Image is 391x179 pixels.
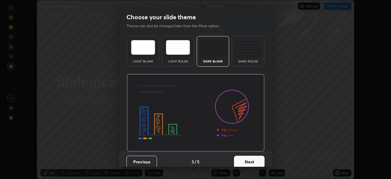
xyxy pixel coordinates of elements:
h2: Choose your slide theme [126,13,196,21]
button: Previous [126,156,157,168]
div: Dark Blank [201,60,225,63]
img: lightRuledTheme.5fabf969.svg [166,40,190,55]
p: Theme can also be changed later from the More option [126,23,225,29]
h4: 3 [192,158,194,165]
div: Light Blank [131,60,155,63]
h4: / [195,158,196,165]
img: darkRuledTheme.de295e13.svg [236,40,260,55]
div: Dark Ruled [236,60,260,63]
div: Light Ruled [166,60,190,63]
img: darkThemeBanner.d06ce4a2.svg [127,74,265,152]
img: darkTheme.f0cc69e5.svg [201,40,225,55]
img: lightTheme.e5ed3b09.svg [131,40,155,55]
h4: 5 [197,158,199,165]
button: Next [234,156,265,168]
